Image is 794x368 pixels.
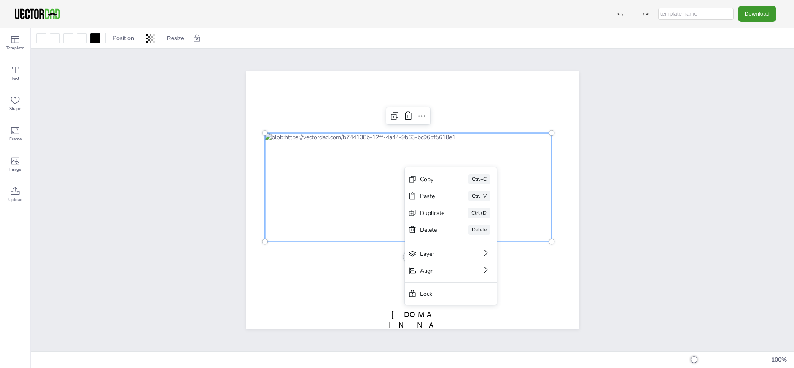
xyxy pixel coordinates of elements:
[420,209,444,217] div: Duplicate
[468,174,490,184] div: Ctrl+C
[420,175,445,183] div: Copy
[420,250,458,258] div: Layer
[9,136,22,142] span: Frame
[111,34,136,42] span: Position
[468,225,490,235] div: Delete
[769,356,789,364] div: 100 %
[420,267,458,275] div: Align
[8,196,22,203] span: Upload
[9,166,21,173] span: Image
[420,290,470,298] div: Lock
[420,192,445,200] div: Paste
[420,226,445,234] div: Delete
[6,45,24,51] span: Template
[468,208,490,218] div: Ctrl+D
[468,191,490,201] div: Ctrl+V
[738,6,776,21] button: Download
[164,32,188,45] button: Resize
[658,8,734,20] input: template name
[13,8,61,20] img: VectorDad-1.png
[9,105,21,112] span: Shape
[11,75,19,82] span: Text
[389,309,436,340] span: [DOMAIN_NAME]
